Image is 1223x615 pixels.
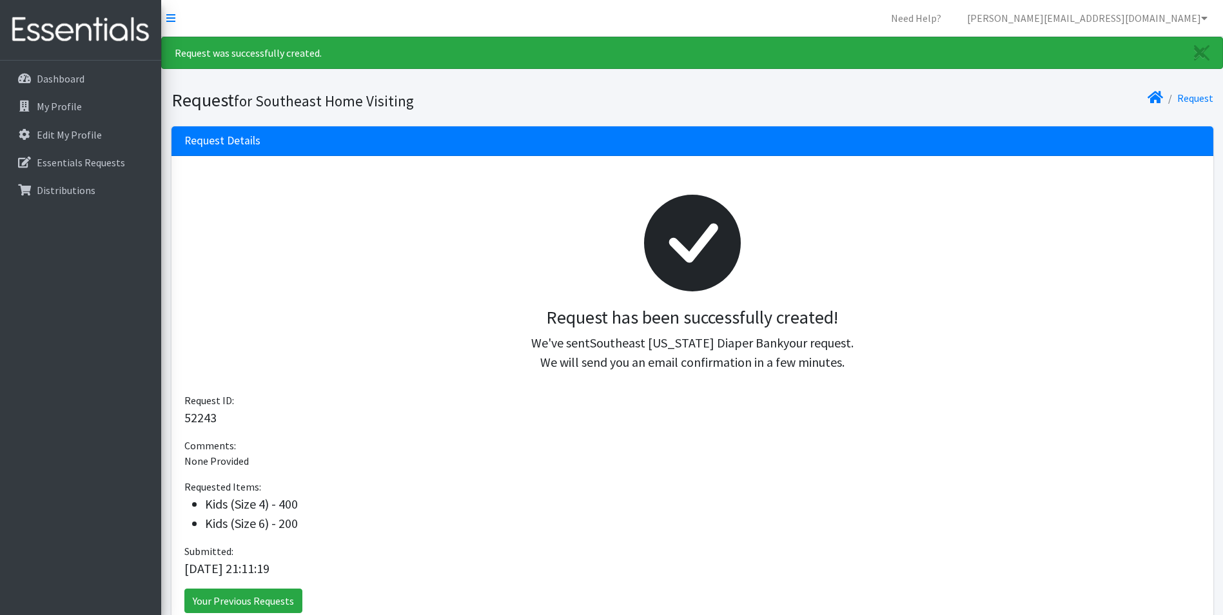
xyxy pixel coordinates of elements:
h3: Request has been successfully created! [195,307,1190,329]
a: My Profile [5,93,156,119]
h3: Request Details [184,134,260,148]
a: Distributions [5,177,156,203]
span: Southeast [US_STATE] Diaper Bank [590,335,783,351]
a: Edit My Profile [5,122,156,148]
span: Comments: [184,439,236,452]
span: Submitted: [184,545,233,558]
p: Distributions [37,184,95,197]
p: [DATE] 21:11:19 [184,559,1200,578]
li: Kids (Size 4) - 400 [205,494,1200,514]
p: Dashboard [37,72,84,85]
p: We've sent your request. We will send you an email confirmation in a few minutes. [195,333,1190,372]
a: Request [1177,92,1213,104]
img: HumanEssentials [5,8,156,52]
li: Kids (Size 6) - 200 [205,514,1200,533]
h1: Request [171,89,688,112]
span: Request ID: [184,394,234,407]
p: Essentials Requests [37,156,125,169]
a: Need Help? [881,5,952,31]
p: My Profile [37,100,82,113]
div: Request was successfully created. [161,37,1223,69]
small: for Southeast Home Visiting [234,92,414,110]
a: Dashboard [5,66,156,92]
a: [PERSON_NAME][EMAIL_ADDRESS][DOMAIN_NAME] [957,5,1218,31]
p: Edit My Profile [37,128,102,141]
a: Your Previous Requests [184,589,302,613]
span: None Provided [184,454,249,467]
a: Close [1181,37,1222,68]
a: Essentials Requests [5,150,156,175]
p: 52243 [184,408,1200,427]
span: Requested Items: [184,480,261,493]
